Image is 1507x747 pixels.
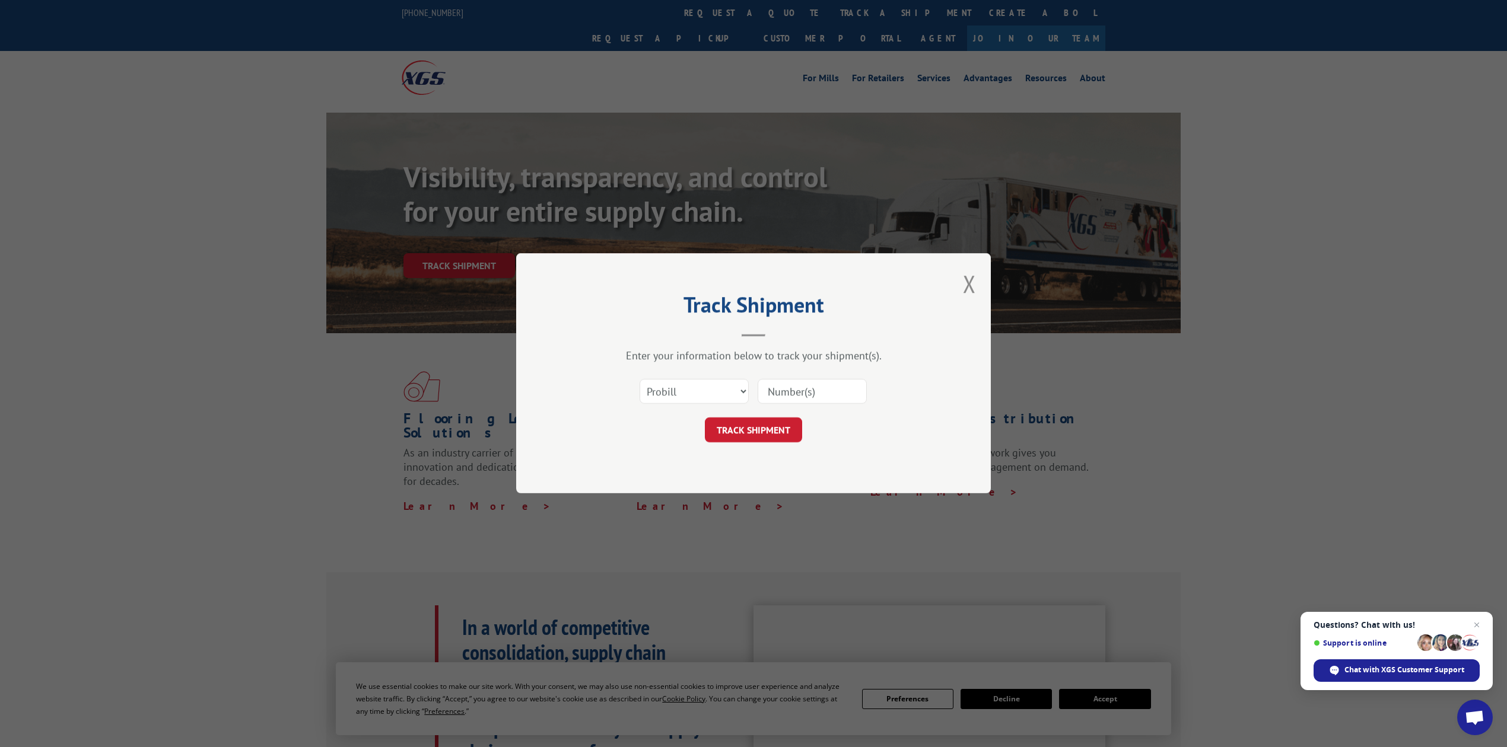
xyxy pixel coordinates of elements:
[705,418,802,443] button: TRACK SHIPMENT
[576,296,931,319] h2: Track Shipment
[576,349,931,363] div: Enter your information below to track your shipment(s).
[1470,618,1484,632] span: Close chat
[758,379,867,404] input: Number(s)
[1314,639,1413,647] span: Support is online
[1314,659,1480,682] div: Chat with XGS Customer Support
[963,268,976,299] button: Close modal
[1344,665,1464,675] span: Chat with XGS Customer Support
[1457,700,1493,735] div: Open chat
[1314,620,1480,630] span: Questions? Chat with us!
